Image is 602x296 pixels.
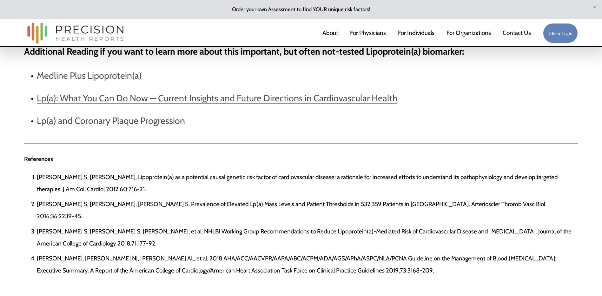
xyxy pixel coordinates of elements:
[24,46,464,57] strong: Additional Reading if you want to learn more about this important, but often not-tested Lipoprote...
[37,198,578,222] p: [PERSON_NAME] S, [PERSON_NAME], [PERSON_NAME] S. Prevalence of Elevated Lp(a) Mass Levels and Pat...
[447,27,491,39] span: For Organizations
[447,27,491,40] a: folder dropdown
[322,27,338,40] a: About
[350,27,386,40] a: For Physicians
[37,171,578,195] p: [PERSON_NAME] S, [PERSON_NAME]. Lipoprotein(a) as a potential causal genetic risk factor of cardi...
[570,266,602,296] iframe: Chat Widget
[503,27,531,40] a: Contact Us
[37,92,397,104] a: Lp(a): What You Can Do Now — Current Insights and Future Directions in Cardiovascular Health
[37,70,142,81] a: Medline Plus Lipoprotein(a)
[543,23,578,43] a: Client Login
[24,20,127,47] img: Precision Health Reports
[37,225,578,250] p: [PERSON_NAME] S, [PERSON_NAME] S, [PERSON_NAME], et al. NHLBI Working Group Recommendations to Re...
[37,115,185,126] a: Lp(a) and Coronary Plaque Progression
[398,27,434,40] a: For Individuals
[37,252,578,277] p: [PERSON_NAME], [PERSON_NAME] NJ, [PERSON_NAME] AL, et al. 2018 AHA/ACC/AACVPR/AAPA/ABC/ACPM/ADA/A...
[24,155,53,163] strong: References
